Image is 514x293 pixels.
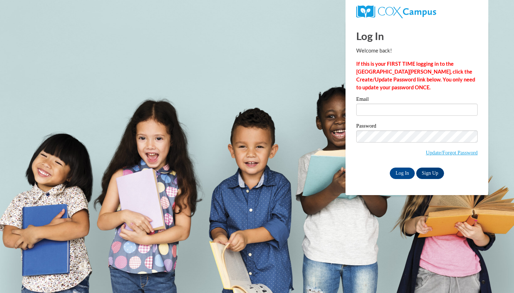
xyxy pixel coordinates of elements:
h1: Log In [356,29,478,43]
label: Password [356,123,478,130]
label: Email [356,96,478,104]
p: Welcome back! [356,47,478,55]
strong: If this is your FIRST TIME logging in to the [GEOGRAPHIC_DATA][PERSON_NAME], click the Create/Upd... [356,61,475,90]
a: Update/Forgot Password [426,150,478,155]
a: COX Campus [356,5,478,18]
input: Log In [390,168,415,179]
a: Sign Up [416,168,444,179]
img: COX Campus [356,5,436,18]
